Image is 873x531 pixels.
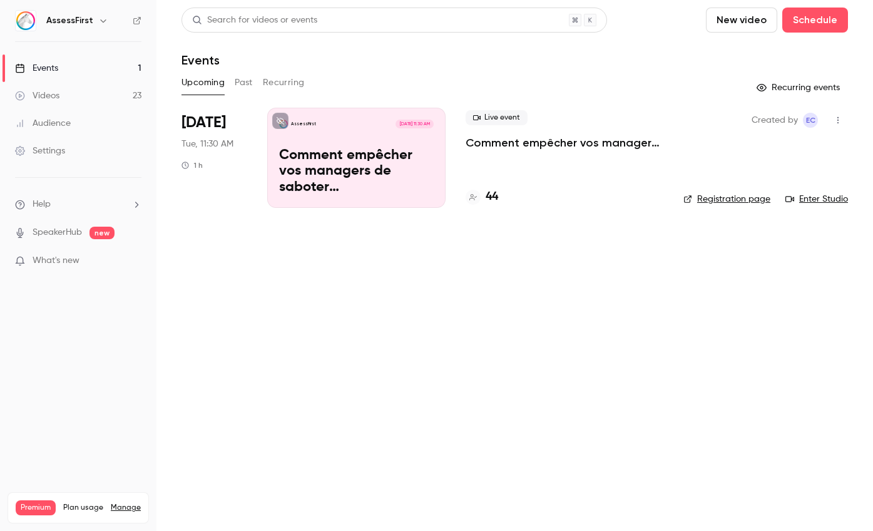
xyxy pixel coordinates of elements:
p: AssessFirst [291,121,316,127]
h4: 44 [486,188,498,205]
a: Enter Studio [785,193,848,205]
span: Tue, 11:30 AM [181,138,233,150]
span: Created by [752,113,798,128]
div: Events [15,62,58,75]
a: Registration page [683,193,770,205]
div: Audience [15,117,71,130]
button: Schedule [782,8,848,33]
div: Sep 23 Tue, 11:30 AM (Europe/Paris) [181,108,247,208]
div: Videos [15,90,59,102]
h6: AssessFirst [46,14,93,27]
span: Live event [466,110,528,125]
a: Comment empêcher vos managers de saboter (inconsciemment) vos recrutements ? [466,135,663,150]
button: Recurring [263,73,305,93]
div: 1 h [181,160,203,170]
span: Premium [16,500,56,515]
div: Search for videos or events [192,14,317,27]
span: new [89,227,115,239]
iframe: Noticeable Trigger [126,255,141,267]
a: SpeakerHub [33,226,82,239]
h1: Events [181,53,220,68]
div: Settings [15,145,65,157]
p: Comment empêcher vos managers de saboter (inconsciemment) vos recrutements ? [279,148,434,196]
li: help-dropdown-opener [15,198,141,211]
a: 44 [466,188,498,205]
img: AssessFirst [16,11,36,31]
span: Plan usage [63,503,103,513]
button: Recurring events [751,78,848,98]
span: EC [806,113,815,128]
span: Help [33,198,51,211]
span: What's new [33,254,79,267]
button: Upcoming [181,73,225,93]
span: Emmanuelle Cortes [803,113,818,128]
a: Comment empêcher vos managers de saboter (inconsciemment) vos recrutements ?AssessFirst[DATE] 11:... [267,108,446,208]
a: Manage [111,503,141,513]
span: [DATE] 11:30 AM [396,120,433,128]
button: Past [235,73,253,93]
span: [DATE] [181,113,226,133]
button: New video [706,8,777,33]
